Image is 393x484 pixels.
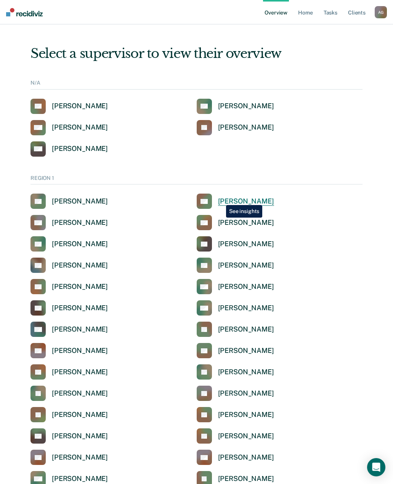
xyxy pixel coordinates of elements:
[197,343,274,358] a: [PERSON_NAME]
[30,407,108,422] a: [PERSON_NAME]
[218,474,274,483] div: [PERSON_NAME]
[218,368,274,377] div: [PERSON_NAME]
[197,99,274,114] a: [PERSON_NAME]
[197,120,274,135] a: [PERSON_NAME]
[52,410,108,419] div: [PERSON_NAME]
[218,304,274,313] div: [PERSON_NAME]
[52,197,108,206] div: [PERSON_NAME]
[30,322,108,337] a: [PERSON_NAME]
[30,386,108,401] a: [PERSON_NAME]
[30,141,108,157] a: [PERSON_NAME]
[367,458,385,476] div: Open Intercom Messenger
[52,304,108,313] div: [PERSON_NAME]
[30,120,108,135] a: [PERSON_NAME]
[52,325,108,334] div: [PERSON_NAME]
[52,368,108,377] div: [PERSON_NAME]
[52,453,108,462] div: [PERSON_NAME]
[30,46,363,61] div: Select a supervisor to view their overview
[6,8,43,16] img: Recidiviz
[218,218,274,227] div: [PERSON_NAME]
[30,175,363,185] div: REGION 1
[218,102,274,111] div: [PERSON_NAME]
[30,215,108,230] a: [PERSON_NAME]
[30,258,108,273] a: [PERSON_NAME]
[52,282,108,291] div: [PERSON_NAME]
[30,450,108,465] a: [PERSON_NAME]
[197,300,274,316] a: [PERSON_NAME]
[218,453,274,462] div: [PERSON_NAME]
[30,80,363,90] div: N/A
[197,194,274,209] a: [PERSON_NAME]
[218,197,274,206] div: [PERSON_NAME]
[218,240,274,248] div: [PERSON_NAME]
[52,240,108,248] div: [PERSON_NAME]
[197,258,274,273] a: [PERSON_NAME]
[218,432,274,441] div: [PERSON_NAME]
[30,194,108,209] a: [PERSON_NAME]
[218,282,274,291] div: [PERSON_NAME]
[30,99,108,114] a: [PERSON_NAME]
[197,236,274,252] a: [PERSON_NAME]
[218,410,274,419] div: [PERSON_NAME]
[197,279,274,294] a: [PERSON_NAME]
[218,346,274,355] div: [PERSON_NAME]
[197,215,274,230] a: [PERSON_NAME]
[30,343,108,358] a: [PERSON_NAME]
[30,364,108,380] a: [PERSON_NAME]
[52,218,108,227] div: [PERSON_NAME]
[197,428,274,444] a: [PERSON_NAME]
[218,389,274,398] div: [PERSON_NAME]
[218,261,274,270] div: [PERSON_NAME]
[30,279,108,294] a: [PERSON_NAME]
[30,300,108,316] a: [PERSON_NAME]
[52,346,108,355] div: [PERSON_NAME]
[52,123,108,132] div: [PERSON_NAME]
[218,123,274,132] div: [PERSON_NAME]
[197,386,274,401] a: [PERSON_NAME]
[52,144,108,153] div: [PERSON_NAME]
[197,364,274,380] a: [PERSON_NAME]
[52,432,108,441] div: [PERSON_NAME]
[375,6,387,18] div: A G
[30,236,108,252] a: [PERSON_NAME]
[197,322,274,337] a: [PERSON_NAME]
[52,261,108,270] div: [PERSON_NAME]
[52,474,108,483] div: [PERSON_NAME]
[52,102,108,111] div: [PERSON_NAME]
[197,450,274,465] a: [PERSON_NAME]
[52,389,108,398] div: [PERSON_NAME]
[30,428,108,444] a: [PERSON_NAME]
[375,6,387,18] button: AG
[197,407,274,422] a: [PERSON_NAME]
[218,325,274,334] div: [PERSON_NAME]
